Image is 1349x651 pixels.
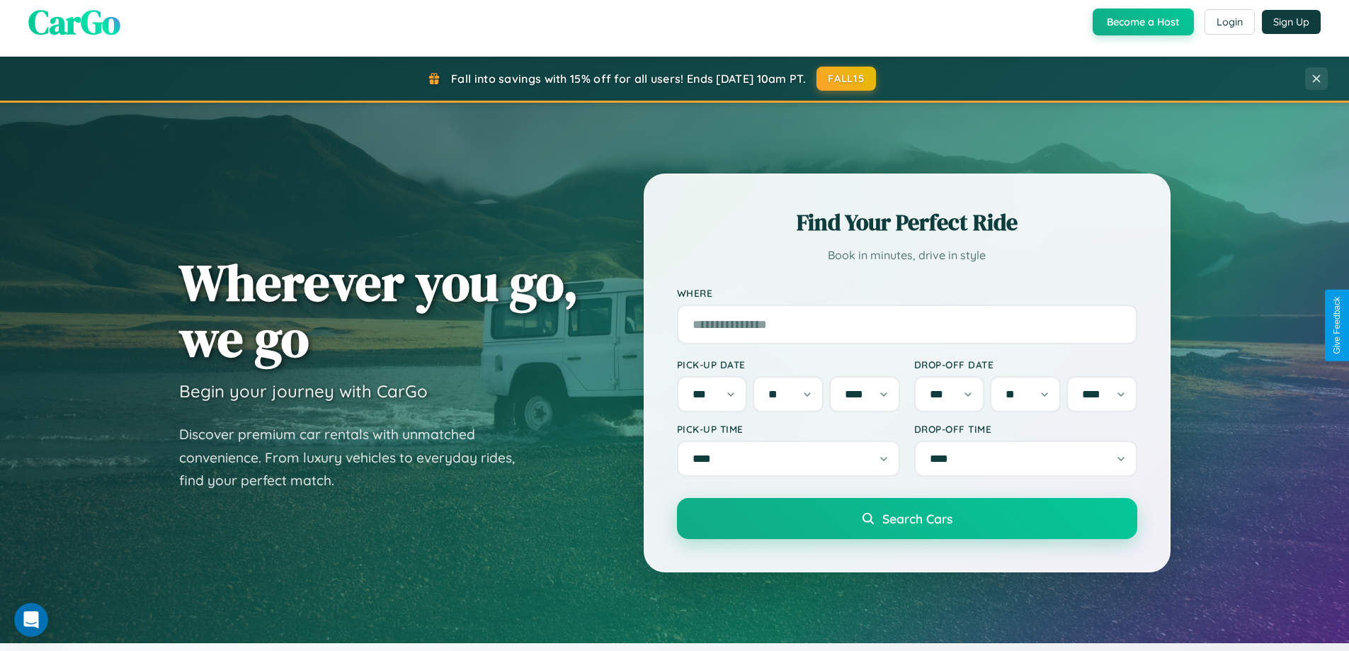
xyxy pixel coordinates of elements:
button: Sign Up [1262,10,1321,34]
button: Become a Host [1093,9,1194,35]
button: Search Cars [677,498,1137,539]
iframe: Intercom live chat [14,603,48,637]
h1: Wherever you go, we go [179,254,579,366]
label: Pick-up Time [677,423,900,435]
span: Search Cars [882,511,952,526]
label: Where [677,287,1137,299]
p: Book in minutes, drive in style [677,245,1137,266]
button: FALL15 [816,67,876,91]
p: Discover premium car rentals with unmatched convenience. From luxury vehicles to everyday rides, ... [179,423,533,492]
div: Give Feedback [1332,297,1342,354]
label: Drop-off Time [914,423,1137,435]
button: Login [1205,9,1255,35]
label: Pick-up Date [677,358,900,370]
h2: Find Your Perfect Ride [677,207,1137,238]
h3: Begin your journey with CarGo [179,380,428,402]
span: Fall into savings with 15% off for all users! Ends [DATE] 10am PT. [451,72,806,86]
label: Drop-off Date [914,358,1137,370]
